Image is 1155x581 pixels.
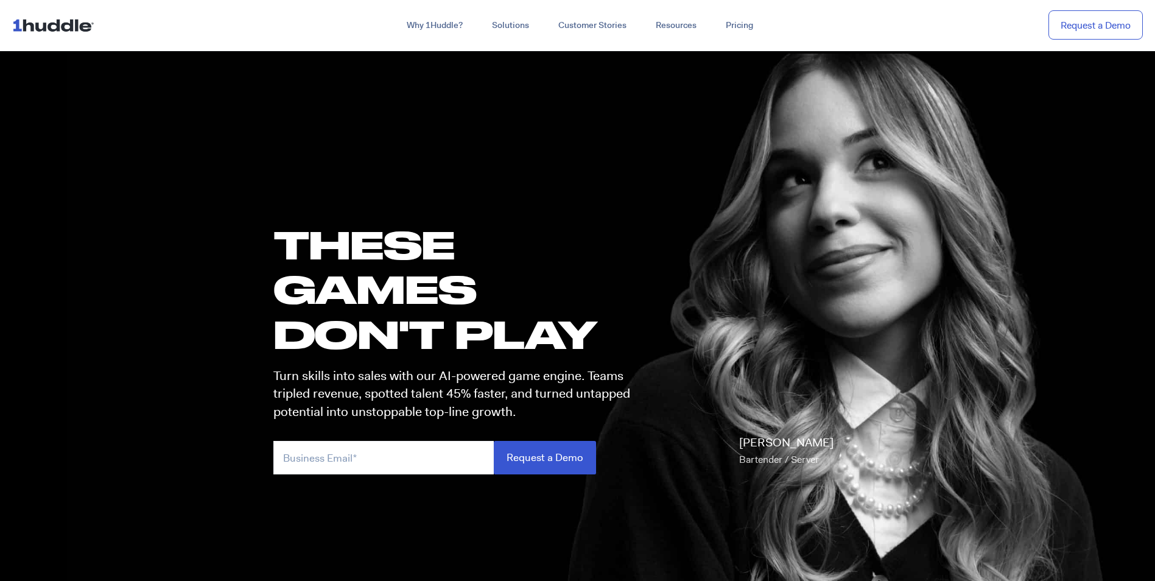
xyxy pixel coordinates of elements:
[739,453,819,466] span: Bartender / Server
[544,15,641,37] a: Customer Stories
[494,441,596,474] input: Request a Demo
[273,222,641,356] h1: these GAMES DON'T PLAY
[477,15,544,37] a: Solutions
[711,15,768,37] a: Pricing
[739,434,834,468] p: [PERSON_NAME]
[392,15,477,37] a: Why 1Huddle?
[641,15,711,37] a: Resources
[273,441,494,474] input: Business Email*
[12,13,99,37] img: ...
[1048,10,1143,40] a: Request a Demo
[273,367,641,421] p: Turn skills into sales with our AI-powered game engine. Teams tripled revenue, spotted talent 45%...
